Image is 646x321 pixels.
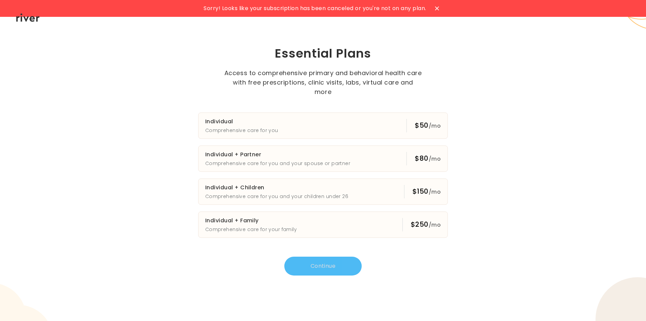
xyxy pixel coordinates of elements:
[205,117,278,126] h3: Individual
[415,154,441,164] div: $80
[224,68,422,97] p: Access to comprehensive primary and behavioral health care with free prescriptions, clinic visits...
[204,4,426,13] span: Sorry! Looks like your subscription has been canceled or you're not on any plan.
[205,126,278,134] p: Comprehensive care for you
[205,192,348,200] p: Comprehensive care for you and your children under 26
[198,146,448,172] button: Individual + PartnerComprehensive care for you and your spouse or partner$80/mo
[205,159,350,167] p: Comprehensive care for you and your spouse or partner
[429,122,441,130] span: /mo
[205,183,348,192] h3: Individual + Children
[411,220,441,230] div: $250
[429,188,441,196] span: /mo
[205,150,350,159] h3: Individual + Partner
[412,187,441,197] div: $150
[415,121,441,131] div: $50
[198,113,448,139] button: IndividualComprehensive care for you$50/mo
[205,216,297,225] h3: Individual + Family
[167,45,479,62] h1: Essential Plans
[205,225,297,233] p: Comprehensive care for your family
[198,212,448,238] button: Individual + FamilyComprehensive care for your family$250/mo
[429,221,441,229] span: /mo
[198,179,448,205] button: Individual + ChildrenComprehensive care for you and your children under 26$150/mo
[284,257,362,276] button: Continue
[429,155,441,163] span: /mo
